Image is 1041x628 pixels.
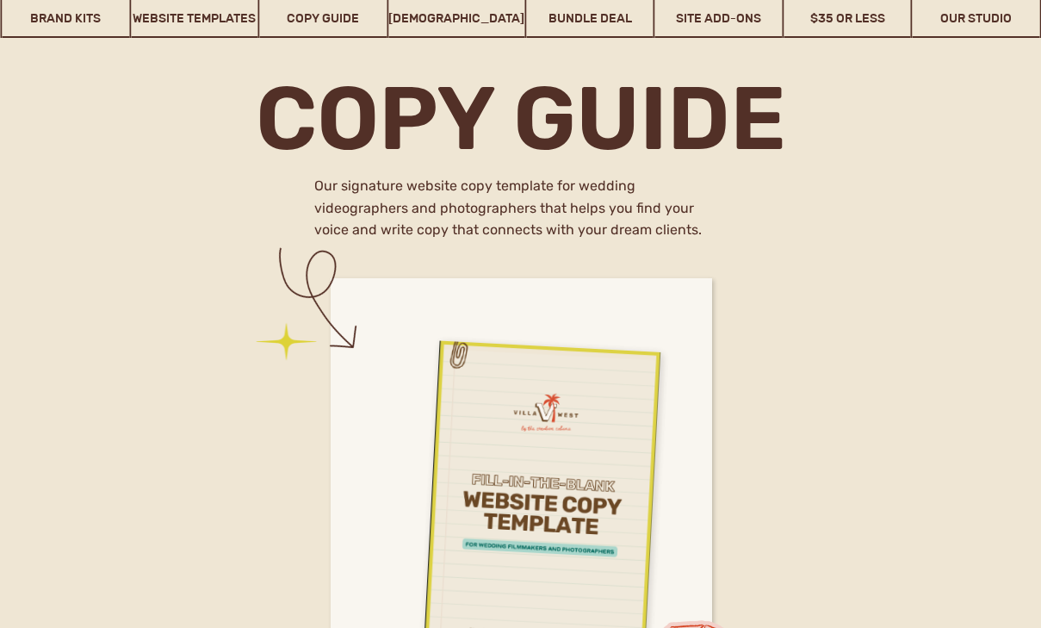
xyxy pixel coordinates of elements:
h2: copy guide [253,75,789,157]
h2: Our signature website copy template for wedding videographers and photographers that helps you fi... [314,175,728,246]
h2: Designed to [110,156,538,217]
h2: Built to perform [110,120,538,157]
h2: stand out [96,211,553,295]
